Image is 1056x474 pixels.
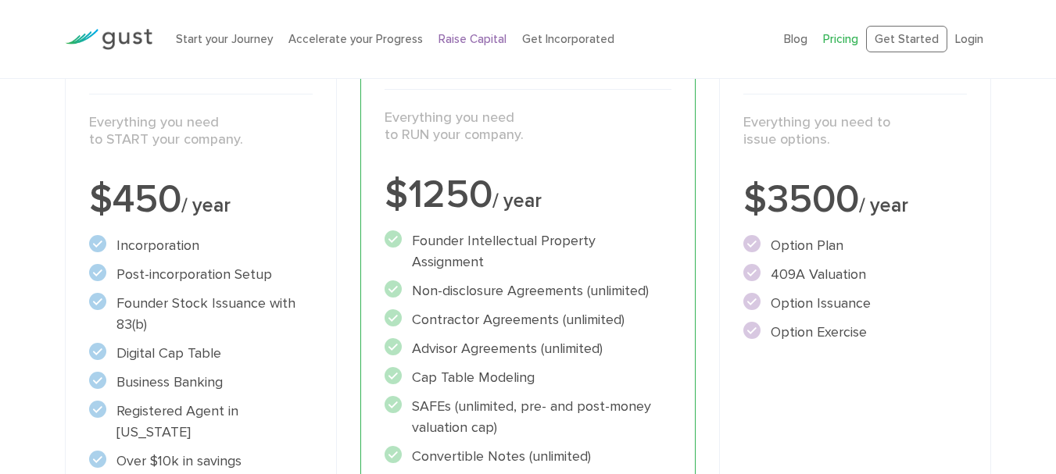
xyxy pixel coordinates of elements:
[385,230,671,273] li: Founder Intellectual Property Assignment
[823,32,858,46] a: Pricing
[385,309,671,330] li: Contractor Agreements (unlimited)
[385,109,671,144] p: Everything you need to RUN your company.
[89,114,313,149] p: Everything you need to START your company.
[89,343,313,364] li: Digital Cap Table
[89,293,313,335] li: Founder Stock Issuance with 83(b)
[866,26,947,53] a: Get Started
[743,293,968,314] li: Option Issuance
[385,446,671,467] li: Convertible Notes (unlimited)
[743,180,968,219] div: $3500
[65,29,152,50] img: Gust Logo
[89,451,313,472] li: Over $10k in savings
[288,32,423,46] a: Accelerate your Progress
[743,235,968,256] li: Option Plan
[743,114,968,149] p: Everything you need to issue options.
[89,372,313,393] li: Business Banking
[385,176,671,215] div: $1250
[955,32,983,46] a: Login
[385,338,671,359] li: Advisor Agreements (unlimited)
[743,322,968,343] li: Option Exercise
[385,280,671,301] li: Non-disclosure Agreements (unlimited)
[522,32,614,46] a: Get Incorporated
[492,189,542,212] span: / year
[439,32,507,46] a: Raise Capital
[89,264,313,285] li: Post-incorporation Setup
[89,180,313,219] div: $450
[743,264,968,285] li: 409A Valuation
[784,32,807,46] a: Blog
[181,194,231,217] span: / year
[176,32,273,46] a: Start your Journey
[385,396,671,438] li: SAFEs (unlimited, pre- and post-money valuation cap)
[89,401,313,443] li: Registered Agent in [US_STATE]
[385,367,671,388] li: Cap Table Modeling
[89,235,313,256] li: Incorporation
[859,194,908,217] span: / year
